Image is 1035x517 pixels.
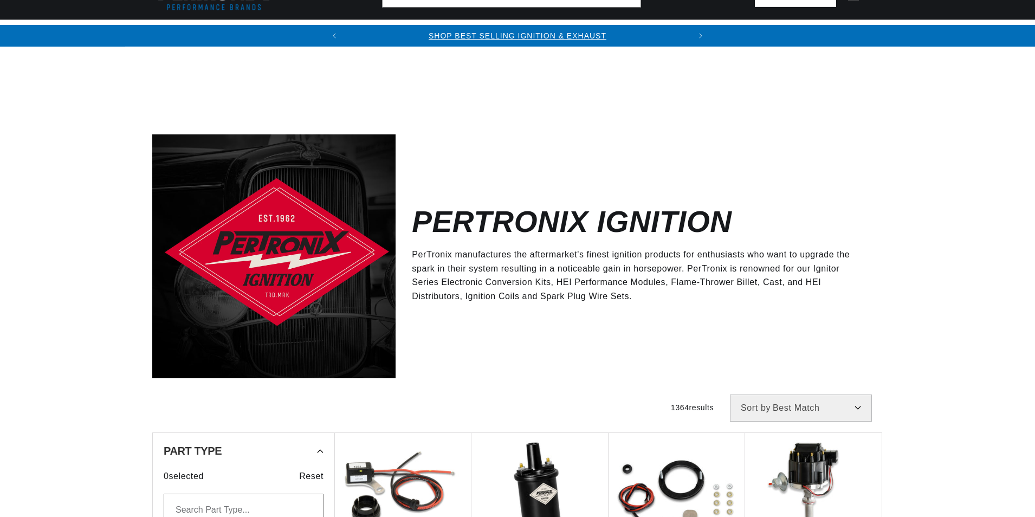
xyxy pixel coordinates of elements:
slideshow-component: Translation missing: en.sections.announcements.announcement_bar [125,25,910,47]
a: SHOP BEST SELLING IGNITION & EXHAUST [429,31,606,40]
summary: Coils & Distributors [269,20,389,46]
span: 0 selected [164,469,204,483]
summary: Ignition Conversions [152,20,269,46]
span: Reset [299,469,324,483]
summary: Headers, Exhausts & Components [389,20,577,46]
span: Part Type [164,445,222,456]
summary: Motorcycle [869,20,945,46]
button: Translation missing: en.sections.announcements.previous_announcement [324,25,345,47]
img: Pertronix Ignition [152,134,396,378]
button: Translation missing: en.sections.announcements.next_announcement [690,25,711,47]
div: 1 of 2 [345,30,690,42]
span: 1364 results [671,403,714,412]
select: Sort by [730,395,872,422]
summary: Spark Plug Wires [766,20,869,46]
span: Sort by [741,404,771,412]
summary: Engine Swaps [577,20,659,46]
p: PerTronix manufactures the aftermarket's finest ignition products for enthusiasts who want to upg... [412,248,866,303]
summary: Battery Products [659,20,766,46]
h2: Pertronix Ignition [412,209,732,235]
div: Announcement [345,30,690,42]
